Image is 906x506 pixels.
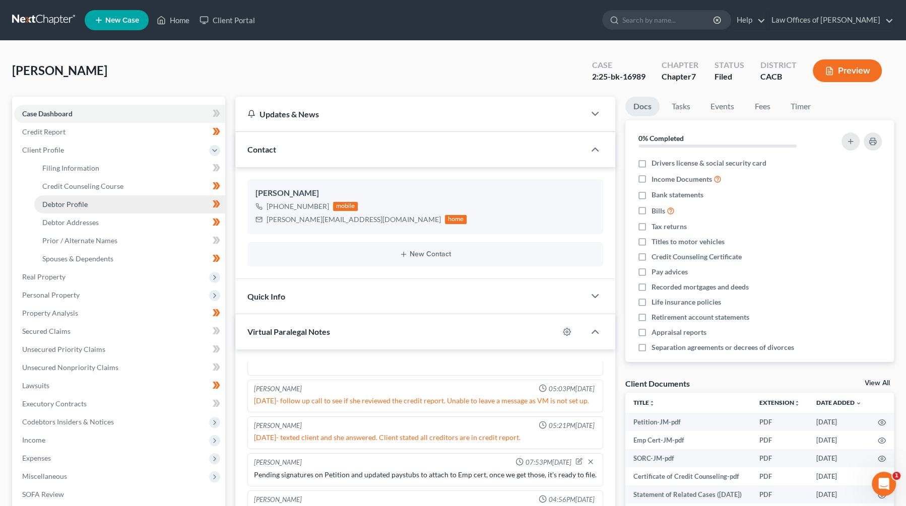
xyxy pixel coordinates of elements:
[872,472,896,496] iframe: Intercom live chat
[751,431,808,449] td: PDF
[625,97,660,116] a: Docs
[254,384,302,394] div: [PERSON_NAME]
[254,495,302,504] div: [PERSON_NAME]
[751,413,808,431] td: PDF
[808,467,870,485] td: [DATE]
[856,400,862,406] i: expand_more
[808,413,870,431] td: [DATE]
[746,97,779,116] a: Fees
[751,467,808,485] td: PDF
[759,399,800,406] a: Extensionunfold_more
[625,378,690,389] div: Client Documents
[42,164,99,172] span: Filing Information
[42,182,123,190] span: Credit Counseling Course
[625,467,751,485] td: Certificate of Credit Counseling-pdf
[255,187,595,199] div: [PERSON_NAME]
[732,11,765,29] a: Help
[625,449,751,467] td: SORC-JM-pdf
[549,384,595,394] span: 05:03PM[DATE]
[715,59,744,71] div: Status
[794,400,800,406] i: unfold_more
[892,472,900,480] span: 1
[34,213,225,232] a: Debtor Addresses
[22,417,114,426] span: Codebtors Insiders & Notices
[808,449,870,467] td: [DATE]
[14,395,225,413] a: Executory Contracts
[333,202,358,211] div: mobile
[715,71,744,83] div: Filed
[42,218,99,227] span: Debtor Addresses
[105,17,139,24] span: New Case
[42,236,117,245] span: Prior / Alternate Names
[549,421,595,430] span: 05:21PM[DATE]
[34,177,225,195] a: Credit Counseling Course
[254,432,597,443] div: [DATE]- texted client and she answered. Client stated all creditors are in credit report.
[14,304,225,322] a: Property Analysis
[267,201,329,211] div: [PHONE_NUMBER]
[652,312,749,322] span: Retirement account statements
[633,399,655,406] a: Titleunfold_more
[14,377,225,395] a: Lawsuits
[592,59,645,71] div: Case
[22,309,78,317] span: Property Analysis
[12,63,107,78] span: [PERSON_NAME]
[22,381,49,390] span: Lawsuits
[652,190,703,200] span: Bank statements
[662,59,698,71] div: Chapter
[652,158,766,168] span: Drivers license & social security card
[22,436,45,444] span: Income
[625,485,751,503] td: Statement of Related Cases ([DATE])
[445,215,467,224] div: home
[14,322,225,340] a: Secured Claims
[22,345,105,353] span: Unsecured Priority Claims
[760,71,797,83] div: CACB
[42,254,113,263] span: Spouses & Dependents
[652,267,688,277] span: Pay advices
[22,472,67,480] span: Miscellaneous
[652,252,742,262] span: Credit Counseling Certificate
[255,250,595,258] button: New Contact
[816,399,862,406] a: Date Added expand_more
[254,421,302,430] div: [PERSON_NAME]
[14,485,225,503] a: SOFA Review
[652,222,687,232] span: Tax returns
[664,97,698,116] a: Tasks
[549,495,595,504] span: 04:56PM[DATE]
[247,144,276,154] span: Contact
[14,340,225,358] a: Unsecured Priority Claims
[766,11,893,29] a: Law Offices of [PERSON_NAME]
[14,358,225,377] a: Unsecured Nonpriority Claims
[526,458,571,467] span: 07:53PM[DATE]
[34,250,225,268] a: Spouses & Dependents
[652,206,665,216] span: Bills
[22,146,64,154] span: Client Profile
[14,105,225,123] a: Case Dashboard
[22,490,64,498] span: SOFA Review
[267,214,441,225] div: [PERSON_NAME][EMAIL_ADDRESS][DOMAIN_NAME]
[254,470,597,480] div: Pending signatures on Petition and updated paystubs to attach to Emp cert, once we get those, it'...
[652,297,721,307] span: Life insurance policies
[649,400,655,406] i: unfold_more
[808,431,870,449] td: [DATE]
[592,71,645,83] div: 2:25-bk-16989
[865,380,890,387] a: View All
[783,97,819,116] a: Timer
[254,396,597,406] div: [DATE]- follow up call to see if she reviewed the credit report. Unable to leave a message as VM ...
[247,292,285,301] span: Quick Info
[14,123,225,141] a: Credit Report
[42,200,88,208] span: Debtor Profile
[760,59,797,71] div: District
[652,237,725,247] span: Titles to motor vehicles
[34,232,225,250] a: Prior / Alternate Names
[702,97,742,116] a: Events
[152,11,195,29] a: Home
[652,342,794,352] span: Separation agreements or decrees of divorces
[254,458,302,468] div: [PERSON_NAME]
[652,174,712,184] span: Income Documents
[813,59,882,82] button: Preview
[22,291,80,299] span: Personal Property
[247,109,573,119] div: Updates & News
[22,454,51,462] span: Expenses
[808,485,870,503] td: [DATE]
[625,413,751,431] td: Petition-JM-pdf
